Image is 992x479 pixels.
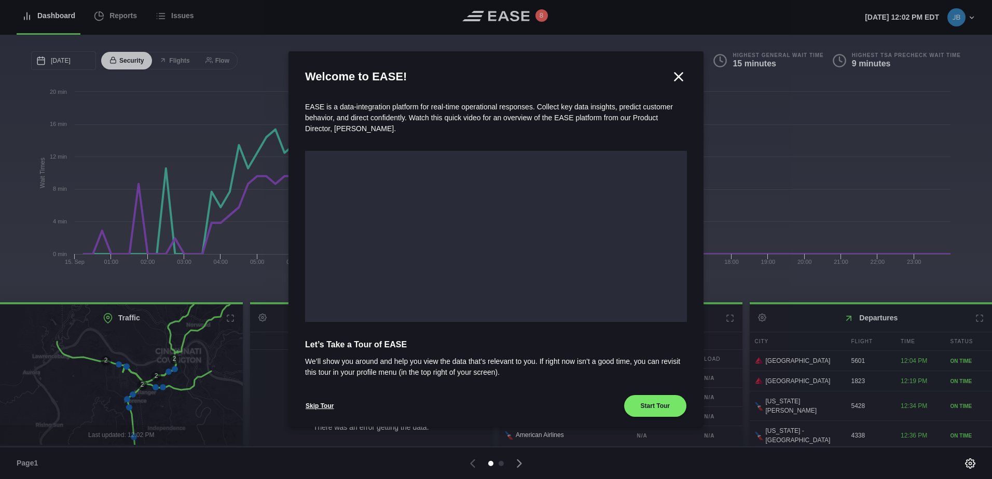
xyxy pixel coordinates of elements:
[305,103,673,133] span: EASE is a data-integration platform for real-time operational responses. Collect key data insight...
[305,395,334,417] button: Skip Tour
[17,458,43,469] span: Page 1
[305,68,670,85] h2: Welcome to EASE!
[305,356,687,378] span: We’ll show you around and help you view the data that’s relevant to you. If right now isn’t a goo...
[305,339,687,351] span: Let’s Take a Tour of EASE
[624,395,687,417] button: Start Tour
[305,151,687,322] iframe: onboarding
